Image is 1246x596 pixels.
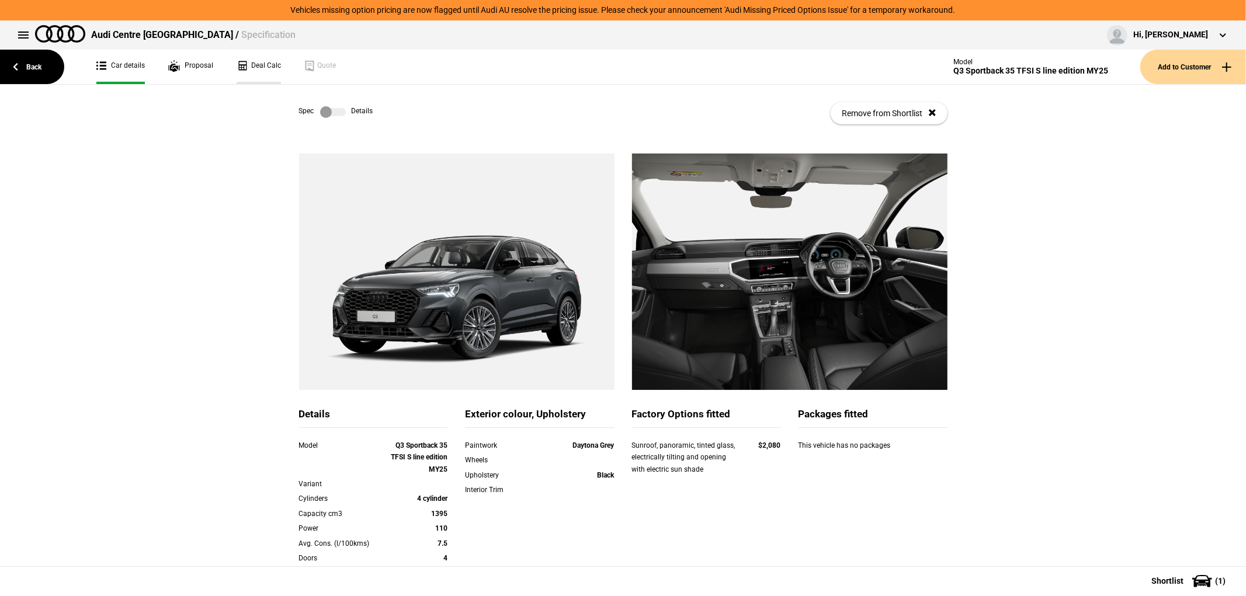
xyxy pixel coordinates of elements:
[799,407,947,428] div: Packages fitted
[632,407,781,428] div: Factory Options fitted
[1151,577,1183,585] span: Shortlist
[1140,50,1246,84] button: Add to Customer
[466,469,525,481] div: Upholstery
[466,454,525,466] div: Wheels
[299,106,373,118] div: Spec Details
[237,50,281,84] a: Deal Calc
[953,58,1108,66] div: Model
[299,538,388,549] div: Avg. Cons. (l/100kms)
[759,441,781,449] strong: $2,080
[573,441,615,449] strong: Daytona Grey
[444,554,448,562] strong: 4
[466,484,525,496] div: Interior Trim
[299,407,448,428] div: Details
[436,524,448,532] strong: 110
[299,508,388,520] div: Capacity cm3
[299,440,388,451] div: Model
[1215,577,1226,585] span: ( 1 )
[598,471,615,479] strong: Black
[953,66,1108,76] div: Q3 Sportback 35 TFSI S line edition MY25
[831,102,947,124] button: Remove from Shortlist
[466,407,615,428] div: Exterior colour, Upholstery
[299,478,388,490] div: Variant
[241,29,296,40] span: Specification
[35,25,85,43] img: audi.png
[466,440,525,451] div: Paintwork
[1134,566,1246,595] button: Shortlist(1)
[1133,29,1208,41] div: Hi, [PERSON_NAME]
[799,440,947,463] div: This vehicle has no packages
[391,441,448,473] strong: Q3 Sportback 35 TFSI S line edition MY25
[299,552,388,564] div: Doors
[91,29,296,41] div: Audi Centre [GEOGRAPHIC_DATA] /
[438,539,448,548] strong: 7.5
[299,522,388,534] div: Power
[168,50,213,84] a: Proposal
[418,494,448,503] strong: 4 cylinder
[299,493,388,504] div: Cylinders
[632,440,737,475] div: Sunroof, panoramic, tinted glass, electrically tilting and opening with electric sun shade
[96,50,145,84] a: Car details
[432,510,448,518] strong: 1395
